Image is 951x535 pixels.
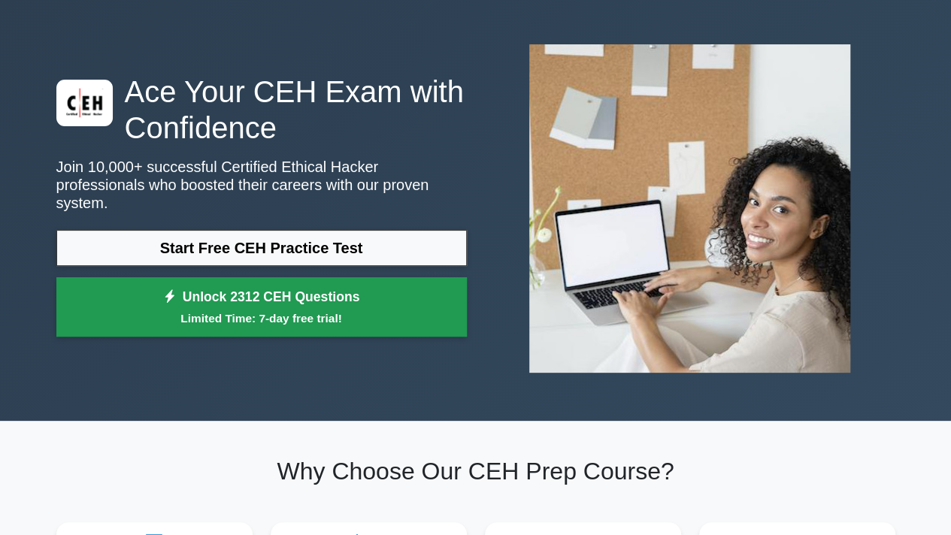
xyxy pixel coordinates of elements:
[56,457,895,485] h2: Why Choose Our CEH Prep Course?
[75,310,448,327] small: Limited Time: 7-day free trial!
[56,230,467,266] a: Start Free CEH Practice Test
[56,74,467,146] h1: Ace Your CEH Exam with Confidence
[56,277,467,337] a: Unlock 2312 CEH QuestionsLimited Time: 7-day free trial!
[56,158,467,212] p: Join 10,000+ successful Certified Ethical Hacker professionals who boosted their careers with our...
